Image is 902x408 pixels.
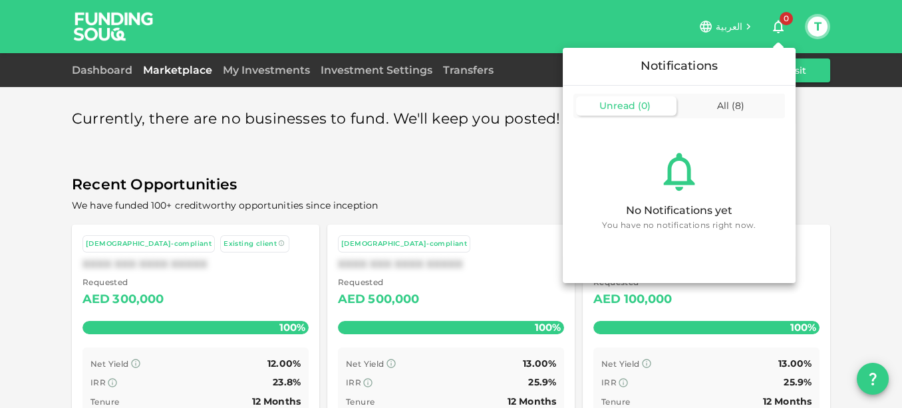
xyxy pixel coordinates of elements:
span: ( 0 ) [638,100,651,112]
span: Unread [599,100,635,112]
div: No Notifications yet [626,203,732,219]
span: You have no notifications right now. [602,219,756,232]
span: ( 8 ) [732,100,744,112]
span: All [717,100,729,112]
span: Notifications [641,58,718,73]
